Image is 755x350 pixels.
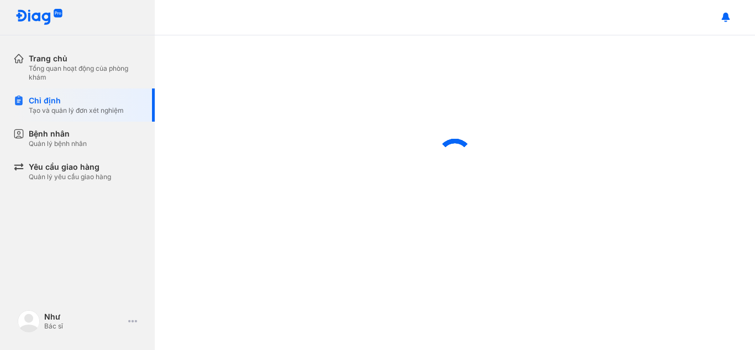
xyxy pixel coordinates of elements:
[29,161,111,173] div: Yêu cầu giao hàng
[29,106,124,115] div: Tạo và quản lý đơn xét nghiệm
[15,9,63,26] img: logo
[44,322,124,331] div: Bác sĩ
[18,310,40,332] img: logo
[29,53,141,64] div: Trang chủ
[29,139,87,148] div: Quản lý bệnh nhân
[44,312,124,322] div: Như
[29,95,124,106] div: Chỉ định
[29,128,87,139] div: Bệnh nhân
[29,173,111,181] div: Quản lý yêu cầu giao hàng
[29,64,141,82] div: Tổng quan hoạt động của phòng khám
